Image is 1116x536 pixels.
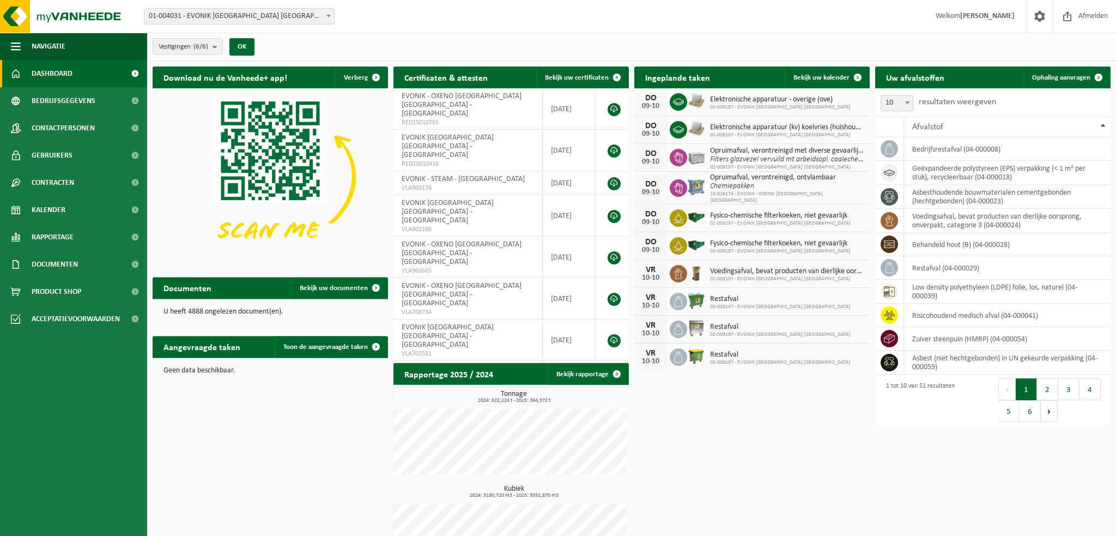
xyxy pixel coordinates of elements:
[399,398,629,403] span: 2024: 622,224 t - 2025: 394,372 t
[710,351,851,359] span: Restafval
[402,199,494,225] span: EVONIK [GEOGRAPHIC_DATA] [GEOGRAPHIC_DATA] - [GEOGRAPHIC_DATA]
[640,94,662,103] div: DO
[710,239,851,248] span: Fysico-chemische filterkoeken, niet gevaarlijk
[687,147,706,166] img: PB-LB-0680-HPE-GY-11
[710,212,851,220] span: Fysico-chemische filterkoeken, niet gevaarlijk
[402,225,534,234] span: VLA902186
[1020,400,1041,422] button: 6
[335,67,387,88] button: Verberg
[640,266,662,274] div: VR
[881,377,955,423] div: 1 tot 10 van 51 resultaten
[687,92,706,110] img: LP-PA-00000-WDN-11
[710,95,851,104] span: Elektronische apparatuur - overige (ove)
[402,308,534,317] span: VLA708734
[640,210,662,219] div: DO
[710,182,754,190] i: Chemiepakken
[399,493,629,498] span: 2024: 3180,720 m3 - 2025: 3552,870 m3
[283,344,368,351] span: Toon de aangevraagde taken
[32,115,95,142] span: Contactpersonen
[640,302,662,310] div: 10-10
[344,74,368,81] span: Verberg
[881,95,913,111] span: 10
[543,130,596,171] td: [DATE]
[402,118,534,127] span: RED25010765
[710,104,851,111] span: 02-009197 - EVONIK [GEOGRAPHIC_DATA] [GEOGRAPHIC_DATA]
[402,160,534,168] span: RED25010410
[144,8,335,25] span: 01-004031 - EVONIK ANTWERPEN NV - ANTWERPEN
[32,305,120,333] span: Acceptatievoorwaarden
[919,98,996,106] label: resultaten weergeven
[904,351,1111,375] td: asbest (niet hechtgebonden) in UN gekeurde verpakking (04-000059)
[402,350,534,358] span: VLA702581
[785,67,869,88] a: Bekijk uw kalender
[687,347,706,365] img: WB-1100-HPE-GN-50
[640,349,662,358] div: VR
[904,233,1111,256] td: behandeld hout (B) (04-000028)
[710,295,851,304] span: Restafval
[687,236,706,254] img: HK-XS-16-GN-00
[275,336,387,358] a: Toon de aangevraagde taken
[687,291,706,310] img: WB-0660-HPE-GN-01
[640,330,662,338] div: 10-10
[710,132,864,138] span: 02-009197 - EVONIK [GEOGRAPHIC_DATA] [GEOGRAPHIC_DATA]
[32,142,72,169] span: Gebruikers
[687,263,706,282] img: WB-0140-HPE-BN-01
[543,237,596,278] td: [DATE]
[710,359,851,366] span: 02-009197 - EVONIK [GEOGRAPHIC_DATA] [GEOGRAPHIC_DATA]
[710,323,851,332] span: Restafval
[1037,378,1058,400] button: 2
[710,267,864,276] span: Voedingsafval, bevat producten van dierlijke oorsprong, onverpakt, categorie 3
[402,92,521,118] span: EVONIK - OXENO [GEOGRAPHIC_DATA] [GEOGRAPHIC_DATA] - [GEOGRAPHIC_DATA]
[153,278,222,299] h2: Documenten
[904,304,1111,327] td: risicohoudend medisch afval (04-000041)
[904,161,1111,185] td: geëxpandeerde polystyreen (EPS) verpakking (< 1 m² per stuk), recycleerbaar (04-000018)
[32,87,95,115] span: Bedrijfsgegevens
[153,38,223,55] button: Vestigingen(6/6)
[163,309,377,316] p: U heeft 4888 ongelezen document(en).
[998,400,1020,422] button: 5
[904,327,1111,351] td: zuiver steenpuin (HMRP) (04-000054)
[300,285,368,292] span: Bekijk uw documenten
[640,158,662,166] div: 09-10
[159,39,208,55] span: Vestigingen
[393,67,499,88] h2: Certificaten & attesten
[710,304,851,310] span: 02-009197 - EVONIK [GEOGRAPHIC_DATA] [GEOGRAPHIC_DATA]
[543,88,596,130] td: [DATE]
[402,175,525,183] span: EVONIK - STEAM - [GEOGRAPHIC_DATA]
[793,74,850,81] span: Bekijk uw kalender
[32,224,74,251] span: Rapportage
[710,155,878,164] i: Filters glazvezel vervuild mt arbeidsopl. coalecherelem.
[998,378,1016,400] button: Previous
[402,240,521,266] span: EVONIK - OXENO [GEOGRAPHIC_DATA] [GEOGRAPHIC_DATA] - [GEOGRAPHIC_DATA]
[640,180,662,189] div: DO
[640,274,662,282] div: 10-10
[163,368,377,375] p: Geen data beschikbaar.
[536,67,628,88] a: Bekijk uw certificaten
[640,321,662,330] div: VR
[32,251,78,278] span: Documenten
[904,137,1111,161] td: bedrijfsrestafval (04-000008)
[1058,378,1079,400] button: 3
[687,119,706,138] img: LP-PA-00000-WDN-11
[193,43,208,50] count: (6/6)
[1041,400,1058,422] button: Next
[1032,74,1090,81] span: Ophaling aanvragen
[687,319,706,338] img: WB-1100-GAL-GY-04
[229,38,254,56] button: OK
[710,332,851,338] span: 02-009197 - EVONIK [GEOGRAPHIC_DATA] [GEOGRAPHIC_DATA]
[402,323,494,349] span: EVONIK [GEOGRAPHIC_DATA] [GEOGRAPHIC_DATA] - [GEOGRAPHIC_DATA]
[710,164,864,171] span: 02-009197 - EVONIK [GEOGRAPHIC_DATA] [GEOGRAPHIC_DATA]
[545,74,609,81] span: Bekijk uw certificaten
[153,67,298,88] h2: Download nu de Vanheede+ app!
[960,12,1015,20] strong: [PERSON_NAME]
[32,60,72,87] span: Dashboard
[1079,378,1101,400] button: 4
[543,171,596,195] td: [DATE]
[640,219,662,226] div: 09-10
[402,282,521,308] span: EVONIK - OXENO [GEOGRAPHIC_DATA] [GEOGRAPHIC_DATA] - [GEOGRAPHIC_DATA]
[393,363,504,384] h2: Rapportage 2025 / 2024
[687,208,706,226] img: HK-XS-16-GN-00
[32,196,65,224] span: Kalender
[402,134,494,159] span: EVONIK [GEOGRAPHIC_DATA] [GEOGRAPHIC_DATA] - [GEOGRAPHIC_DATA]
[904,256,1111,280] td: restafval (04-000029)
